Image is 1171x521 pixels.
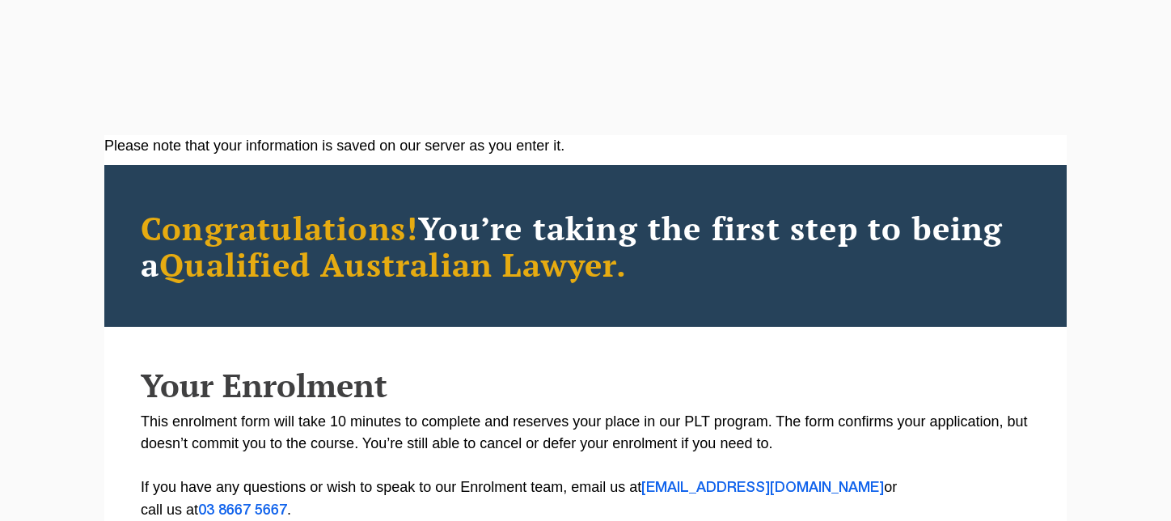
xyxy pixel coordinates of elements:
[159,243,627,286] span: Qualified Australian Lawyer.
[104,135,1067,157] div: Please note that your information is saved on our server as you enter it.
[141,206,418,249] span: Congratulations!
[641,481,884,494] a: [EMAIL_ADDRESS][DOMAIN_NAME]
[141,367,1030,403] h2: Your Enrolment
[141,210,1030,282] h2: You’re taking the first step to being a
[198,504,287,517] a: 03 8667 5667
